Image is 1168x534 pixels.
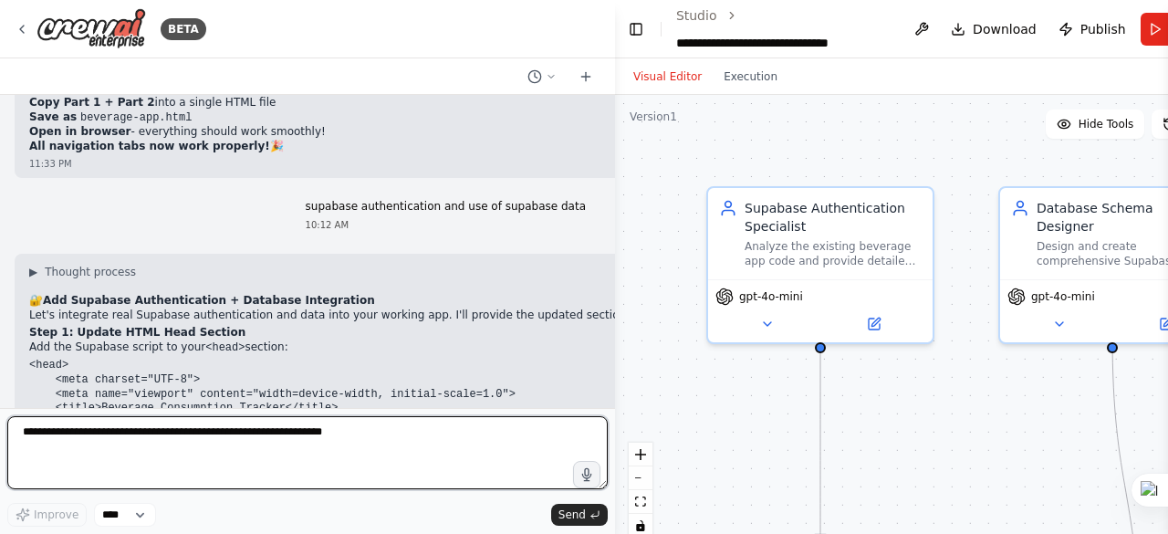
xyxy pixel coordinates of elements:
code: beverage-app.html [80,111,192,124]
code: <head> [205,341,245,354]
button: zoom out [629,466,652,490]
span: gpt-4o-mini [739,289,803,304]
button: Send [551,504,608,526]
strong: Save as [29,110,77,123]
button: Click to speak your automation idea [573,461,600,488]
span: Thought process [45,265,136,279]
p: supabase authentication and use of supabase data [306,200,586,215]
button: Improve [7,503,87,527]
button: Switch to previous chat [520,66,564,88]
div: Supabase Authentication Specialist [745,199,922,236]
strong: Add Supabase Authentication + Database Integration [43,294,375,307]
div: Supabase Authentication SpecialistAnalyze the existing beverage app code and provide detailed imp... [706,186,934,344]
button: Hide left sidebar [626,16,646,42]
strong: Open in browser [29,125,131,138]
span: gpt-4o-mini [1031,289,1095,304]
button: Hide Tools [1046,110,1145,139]
strong: Copy Part 1 + Part 2 [29,96,155,109]
div: Analyze the existing beverage app code and provide detailed implementation guidance for integrati... [745,239,922,268]
button: Publish [1051,13,1133,46]
span: ▶ [29,265,37,279]
div: Version 1 [630,110,677,124]
span: Improve [34,508,78,522]
button: Open in side panel [822,313,925,335]
span: Send [558,508,586,522]
img: Logo [36,8,146,49]
nav: breadcrumb [676,6,892,52]
button: Start a new chat [571,66,600,88]
button: ▶Thought process [29,265,136,279]
span: Publish [1080,20,1126,38]
div: BETA [161,18,206,40]
strong: Step 1: Update HTML Head Section [29,326,245,339]
span: Hide Tools [1079,117,1134,131]
button: Visual Editor [622,66,713,88]
span: Download [973,20,1037,38]
strong: All navigation tabs now work properly! [29,140,270,152]
button: fit view [629,490,652,514]
div: 10:12 AM [306,218,586,232]
button: Execution [713,66,788,88]
a: Studio [676,8,717,23]
code: <head> <meta charset="UTF-8"> <meta name="viewport" content="width=device-width, initial-scale=1.... [29,359,516,457]
button: Download [944,13,1044,46]
button: zoom in [629,443,652,466]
